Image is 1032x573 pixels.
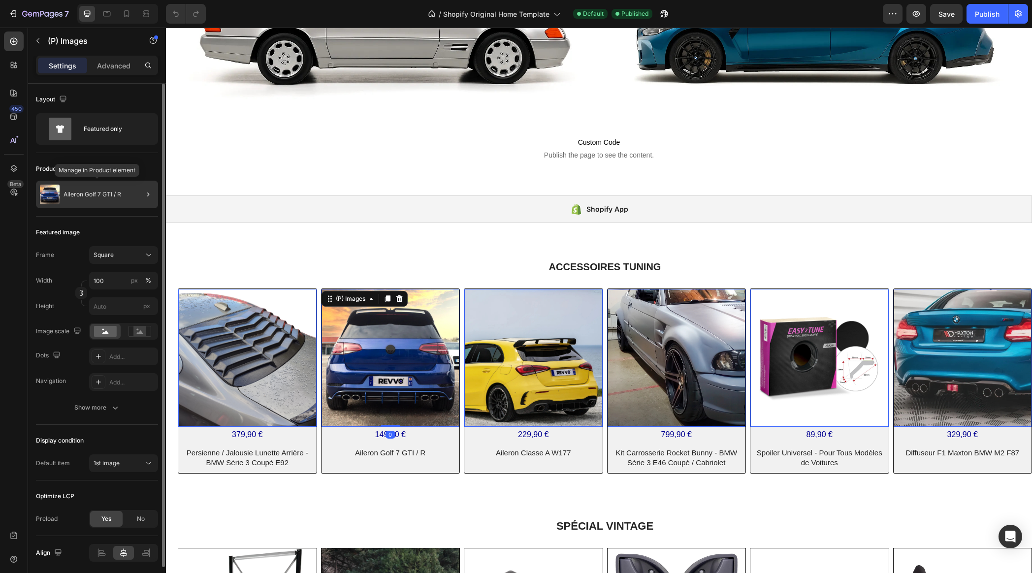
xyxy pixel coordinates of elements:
[621,9,648,18] span: Published
[12,399,151,415] div: 379,90 €
[84,118,144,140] div: Featured only
[220,403,229,411] div: 0
[938,10,955,18] span: Save
[137,514,145,523] span: No
[728,399,866,415] div: 329,90 €
[36,377,66,385] div: Navigation
[89,297,158,315] input: px
[89,454,158,472] button: 1st image
[131,276,138,285] div: px
[36,492,74,501] div: Optimize LCP
[64,191,121,198] p: Aileron Golf 7 GTI / R
[442,261,580,400] a: Kit Carrosserie Rocket Bunny - BMW Série 3 E46 Coupé / Cabriolet
[36,302,54,311] label: Height
[420,176,462,188] div: Shopify App
[160,419,290,431] a: Aileron Golf 7 GTI / R
[732,419,862,431] a: Diffuseur F1 Maxton BMW M2 F87
[36,349,63,362] div: Dots
[439,9,441,19] span: /
[728,261,866,400] img: Diffuseur F1 Maxton BMW M2 F87 - Revvo
[64,8,69,20] p: 7
[390,492,487,505] span: SPÉCIAL VINTAGE
[4,4,73,24] button: 7
[94,459,120,467] span: 1st image
[975,9,1000,19] div: Publish
[36,325,83,338] div: Image scale
[442,399,580,415] div: 799,90 €
[156,261,294,400] img: Diffuseur Golf 7.5 GTI - Revvo
[156,261,294,400] a: Aileron Golf 7 GTI / R
[36,459,70,468] div: Default item
[36,546,64,560] div: Align
[109,352,156,361] div: Add...
[999,525,1022,548] div: Open Intercom Messenger
[298,261,437,400] a: Aileron Classe A W177
[930,4,963,24] button: Save
[36,251,54,259] label: Frame
[101,514,111,523] span: Yes
[49,61,76,71] p: Settings
[143,302,150,310] span: px
[7,180,24,188] div: Beta
[584,399,723,415] div: 89,90 €
[36,514,58,523] div: Preload
[446,419,576,441] a: Kit Carrosserie Rocket Bunny - BMW Série 3 E46 Coupé / Cabriolet
[94,251,114,259] span: Square
[36,93,69,106] div: Layout
[109,378,156,387] div: Add...
[36,399,158,416] button: Show more
[48,35,131,47] p: (P) Images
[728,261,866,400] a: Diffuseur F1 Maxton BMW M2 F87
[298,399,437,415] div: 229,90 €
[36,276,52,285] label: Width
[383,234,495,245] span: ACCESSOIRES TUNING
[166,28,1032,573] iframe: Design area
[36,164,79,173] div: Product source
[12,261,151,400] a: Persienne / Jalousie Lunette Arrière - BMW Série 3 Coupé E92
[89,246,158,264] button: Square
[142,275,154,286] button: px
[16,419,147,441] a: Persienne / Jalousie Lunette Arrière - BMW Série 3 Coupé E92
[588,419,719,441] a: Spoiler Universel - Pour Tous Modèles de Voitures
[9,105,24,113] div: 450
[168,267,201,276] div: (P) Images
[36,436,84,445] div: Display condition
[967,4,1008,24] button: Publish
[36,228,80,237] div: Featured image
[156,399,294,415] div: 149,90 €
[12,261,151,400] img: Persienne / Jalousie Lunette Arrière - BMW Série 3 Coupé E92 - Revvo
[89,272,158,289] input: px%
[166,4,206,24] div: Undo/Redo
[584,261,723,400] img: Spoiler Universel - Pour Tous Modèles de Voitures - Revvo
[74,403,120,413] div: Show more
[97,61,130,71] p: Advanced
[302,419,433,431] a: Aileron Classe A W177
[443,9,549,19] span: Shopify Original Home Template
[584,261,723,400] a: Spoiler Universel - Pour Tous Modèles de Voitures
[40,185,60,204] img: product feature img
[298,261,437,400] img: Aileron Classe A W177 - Revvo
[583,9,604,18] span: Default
[145,276,151,285] div: %
[129,275,140,286] button: %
